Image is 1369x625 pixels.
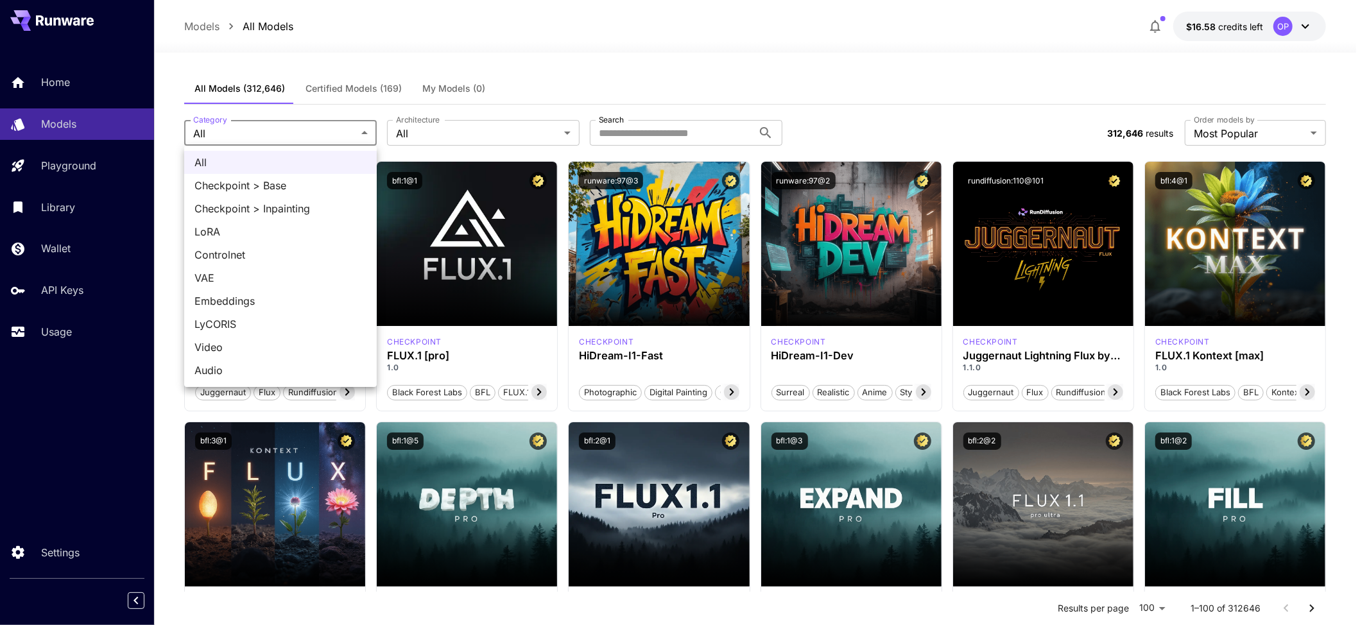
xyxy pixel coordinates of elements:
[194,224,366,239] span: LoRA
[194,293,366,309] span: Embeddings
[194,178,366,193] span: Checkpoint > Base
[194,363,366,378] span: Audio
[194,270,366,286] span: VAE
[194,247,366,262] span: Controlnet
[194,339,366,355] span: Video
[194,316,366,332] span: LyCORIS
[194,155,366,170] span: All
[194,201,366,216] span: Checkpoint > Inpainting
